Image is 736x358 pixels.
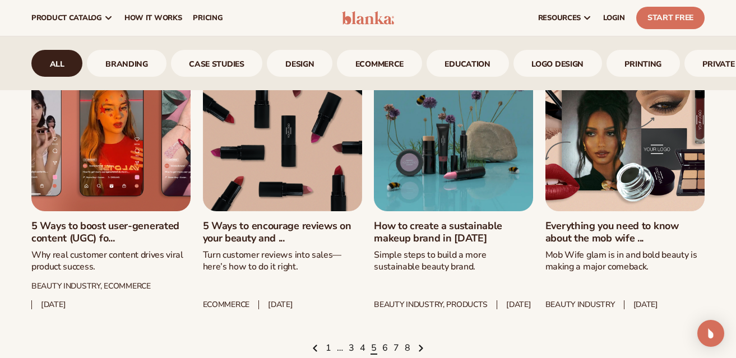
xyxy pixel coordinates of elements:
[374,300,488,310] span: BEAUTY INDUSTRY, PRODUCTS
[607,50,680,77] a: printing
[193,13,223,22] span: pricing
[311,342,320,355] a: Previous page
[31,220,191,244] a: 5 Ways to boost user-generated content (UGC) fo...
[545,220,705,244] a: Everything you need to know about the mob wife ...
[337,342,343,355] span: …
[697,320,724,347] div: Open Intercom Messenger
[31,13,102,22] span: product catalog
[203,220,362,244] a: 5 Ways to encourage reviews on your beauty and ...
[545,300,615,310] span: BEAUTY INDUSTRY
[513,50,602,77] div: 7 / 9
[87,50,166,77] a: branding
[171,50,263,77] a: case studies
[31,50,82,77] a: All
[382,342,388,355] a: Page 6
[337,50,422,77] div: 5 / 9
[427,50,509,77] div: 6 / 9
[374,220,533,244] a: How to create a sustainable makeup brand in [DATE]
[87,50,166,77] div: 2 / 9
[326,342,331,355] a: Page 1
[203,300,249,310] span: ECOMMERCE
[31,50,82,77] div: 1 / 9
[394,342,399,355] a: Page 7
[124,13,182,22] span: How It Works
[427,50,509,77] a: Education
[31,342,705,355] nav: Pagination
[267,50,332,77] a: design
[636,7,705,29] a: Start Free
[371,342,377,355] a: Page 5
[337,50,422,77] a: ecommerce
[267,50,332,77] div: 4 / 9
[607,50,680,77] div: 8 / 9
[405,342,410,355] a: Page 8
[603,13,625,22] span: LOGIN
[360,342,365,355] a: Page 4
[342,11,395,25] img: logo
[171,50,263,77] div: 3 / 9
[349,342,354,355] a: Page 3
[538,13,581,22] span: resources
[513,50,602,77] a: logo design
[416,342,425,355] a: Next page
